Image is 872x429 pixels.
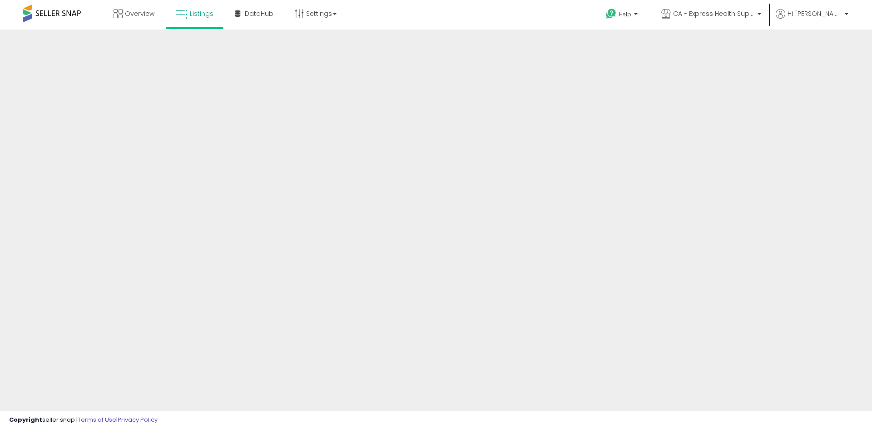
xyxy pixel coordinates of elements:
[673,9,755,18] span: CA - Express Health Supply
[619,10,631,18] span: Help
[605,8,617,20] i: Get Help
[125,9,154,18] span: Overview
[788,9,842,18] span: Hi [PERSON_NAME]
[776,9,848,30] a: Hi [PERSON_NAME]
[190,9,213,18] span: Listings
[245,9,273,18] span: DataHub
[599,1,647,30] a: Help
